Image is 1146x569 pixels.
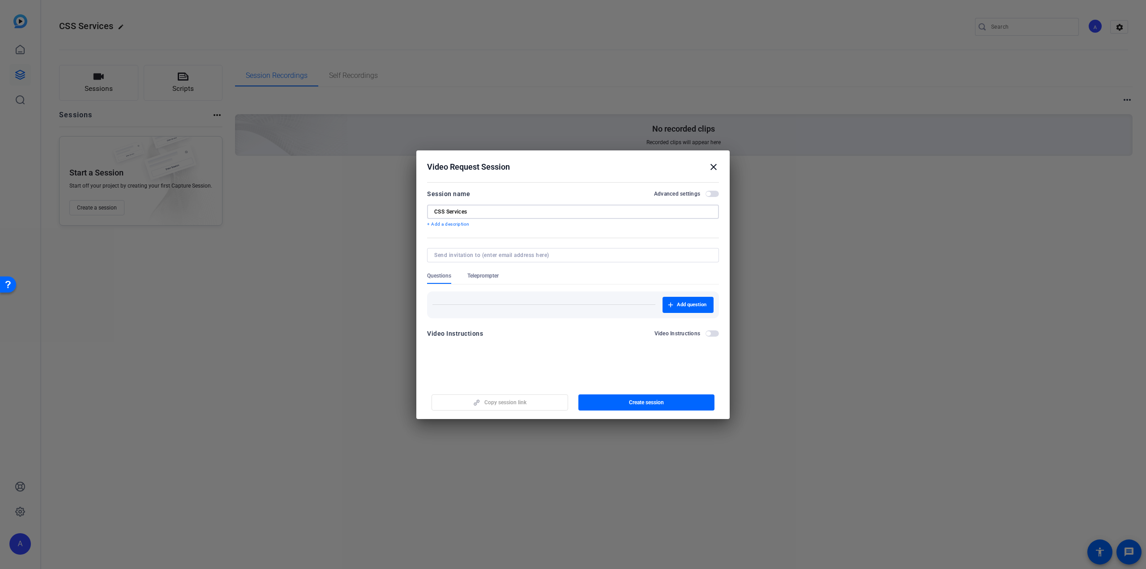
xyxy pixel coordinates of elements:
h2: Advanced settings [654,190,700,197]
span: Questions [427,272,451,279]
button: Create session [578,394,715,411]
input: Enter Session Name [434,208,712,215]
button: Add question [663,297,714,313]
input: Send invitation to (enter email address here) [434,252,708,259]
div: Video Instructions [427,328,483,339]
div: Session name [427,188,470,199]
span: Add question [677,301,706,308]
span: Teleprompter [467,272,499,279]
span: Create session [629,399,664,406]
p: + Add a description [427,221,719,228]
h2: Video Instructions [654,330,701,337]
mat-icon: close [708,162,719,172]
div: Video Request Session [427,162,719,172]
